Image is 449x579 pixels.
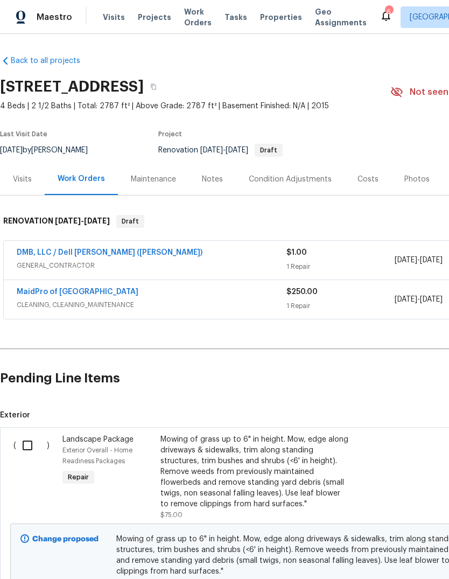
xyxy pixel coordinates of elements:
div: Visits [13,174,32,185]
span: [DATE] [84,217,110,225]
span: Renovation [158,147,283,154]
div: 1 Repair [286,261,394,272]
span: $250.00 [286,288,318,296]
span: [DATE] [395,296,417,303]
button: Copy Address [144,77,163,96]
span: Maestro [37,12,72,23]
span: Properties [260,12,302,23]
span: GENERAL_CONTRACTOR [17,260,286,271]
h6: RENOVATION [3,215,110,228]
span: Project [158,131,182,137]
div: Photos [404,174,430,185]
span: Draft [256,147,282,154]
div: 1 Repair [286,301,394,311]
span: [DATE] [395,256,417,264]
div: ( ) [10,431,59,524]
span: Projects [138,12,171,23]
span: Draft [117,216,143,227]
span: CLEANING, CLEANING_MAINTENANCE [17,299,286,310]
span: Visits [103,12,125,23]
span: [DATE] [420,256,443,264]
span: [DATE] [55,217,81,225]
span: Tasks [224,13,247,21]
div: Mowing of grass up to 6" in height. Mow, edge along driveways & sidewalks, trim along standing st... [160,434,350,510]
a: DMB, LLC / Dell [PERSON_NAME] ([PERSON_NAME]) [17,249,202,256]
div: Costs [357,174,378,185]
span: - [395,255,443,266]
span: Exterior Overall - Home Readiness Packages [62,447,132,464]
div: Work Orders [58,173,105,184]
div: 6 [385,6,392,17]
span: [DATE] [420,296,443,303]
span: Geo Assignments [315,6,367,28]
span: $1.00 [286,249,307,256]
span: - [200,147,248,154]
span: Repair [64,472,93,483]
div: Condition Adjustments [249,174,332,185]
div: Maintenance [131,174,176,185]
span: [DATE] [200,147,223,154]
b: Change proposed [32,535,99,543]
span: $75.00 [160,512,183,518]
span: Work Orders [184,6,212,28]
span: - [395,294,443,305]
span: Landscape Package [62,436,134,443]
div: Notes [202,174,223,185]
a: MaidPro of [GEOGRAPHIC_DATA] [17,288,138,296]
span: [DATE] [226,147,248,154]
span: - [55,217,110,225]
